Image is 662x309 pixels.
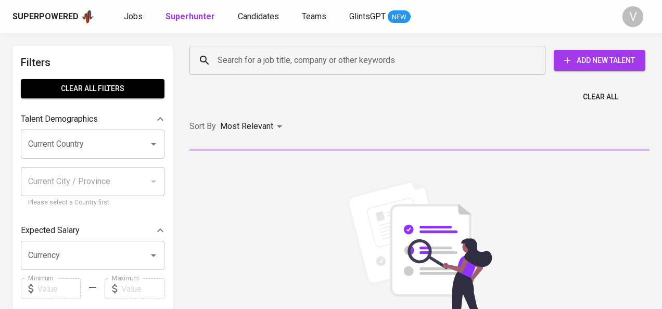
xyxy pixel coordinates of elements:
button: Open [146,248,161,263]
div: Most Relevant [220,117,286,136]
a: Jobs [124,10,145,23]
button: Clear All [579,87,622,107]
p: Most Relevant [220,120,273,133]
p: Sort By [189,120,216,133]
p: Expected Salary [21,224,80,237]
div: Expected Salary [21,220,164,241]
a: Teams [302,10,328,23]
span: Jobs [124,11,143,21]
button: Clear All filters [21,79,164,98]
span: NEW [388,12,411,22]
a: Superpoweredapp logo [12,9,95,24]
button: Add New Talent [554,50,645,71]
input: Value [121,278,164,299]
div: V [622,6,643,27]
div: Superpowered [12,11,79,23]
a: Candidates [238,10,281,23]
div: Talent Demographics [21,109,164,130]
b: Superhunter [166,11,215,21]
span: GlintsGPT [349,11,386,21]
a: Superhunter [166,10,217,23]
p: Please select a Country first [28,198,157,208]
span: Candidates [238,11,279,21]
span: Clear All filters [29,82,156,95]
span: Clear All [583,91,618,104]
input: Value [37,278,81,299]
span: Add New Talent [562,54,637,67]
h6: Filters [21,54,164,71]
p: Talent Demographics [21,113,98,125]
button: Open [146,137,161,151]
img: app logo [81,9,95,24]
span: Teams [302,11,326,21]
a: GlintsGPT NEW [349,10,411,23]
